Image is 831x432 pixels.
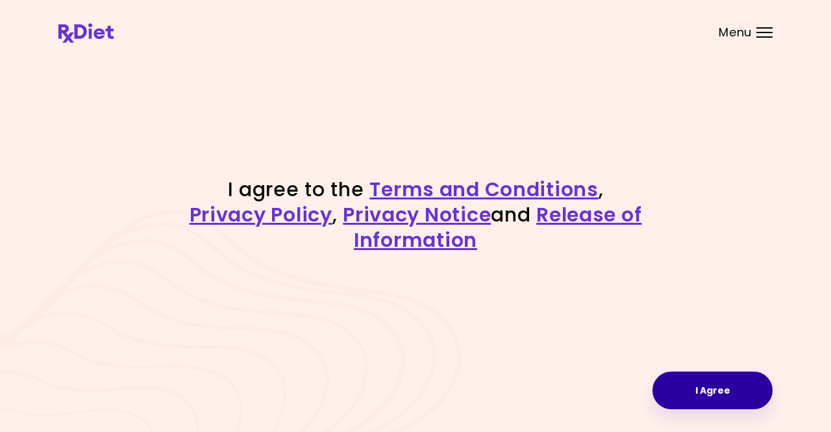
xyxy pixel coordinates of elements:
[188,177,643,253] h1: I agree to the , , and
[652,372,773,409] button: I Agree
[58,23,114,43] img: RxDiet
[719,27,752,38] span: Menu
[369,175,598,203] a: Terms and Conditions
[354,201,641,254] a: Release of Information
[190,201,332,229] a: Privacy Policy
[343,201,491,229] a: Privacy Notice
